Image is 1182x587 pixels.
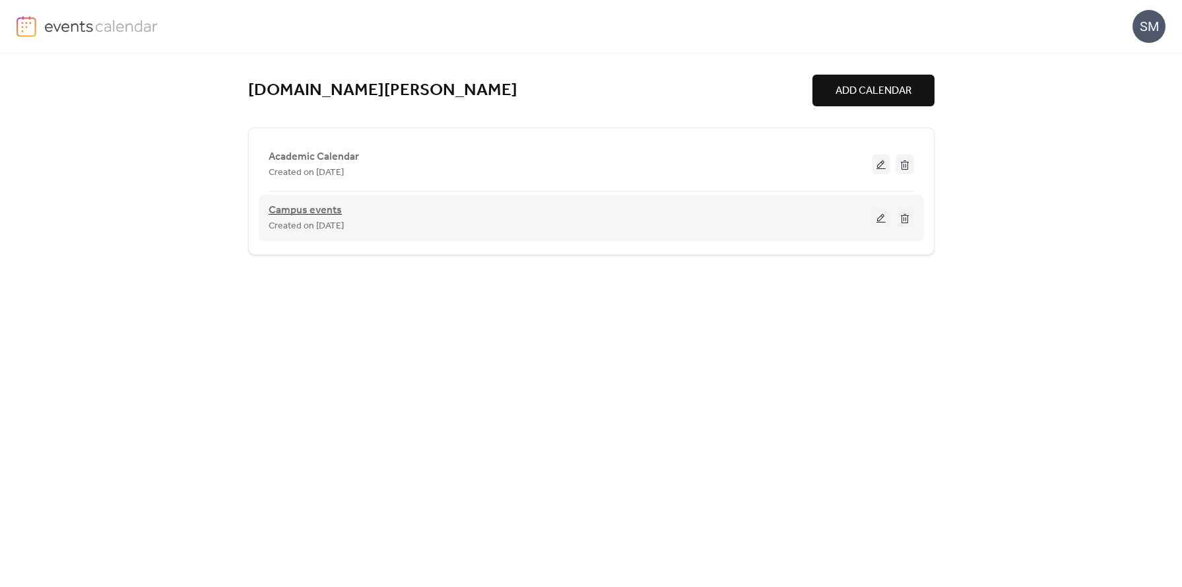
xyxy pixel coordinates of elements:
[269,219,344,234] span: Created on [DATE]
[269,207,342,215] a: Campus events
[269,203,342,219] span: Campus events
[248,80,517,102] a: [DOMAIN_NAME][PERSON_NAME]
[836,83,911,99] span: ADD CALENDAR
[269,165,344,181] span: Created on [DATE]
[269,149,359,165] span: Academic Calendar
[16,16,36,37] img: logo
[812,75,935,106] button: ADD CALENDAR
[44,16,158,36] img: logo-type
[1133,10,1166,43] div: SM
[269,153,359,160] a: Academic Calendar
